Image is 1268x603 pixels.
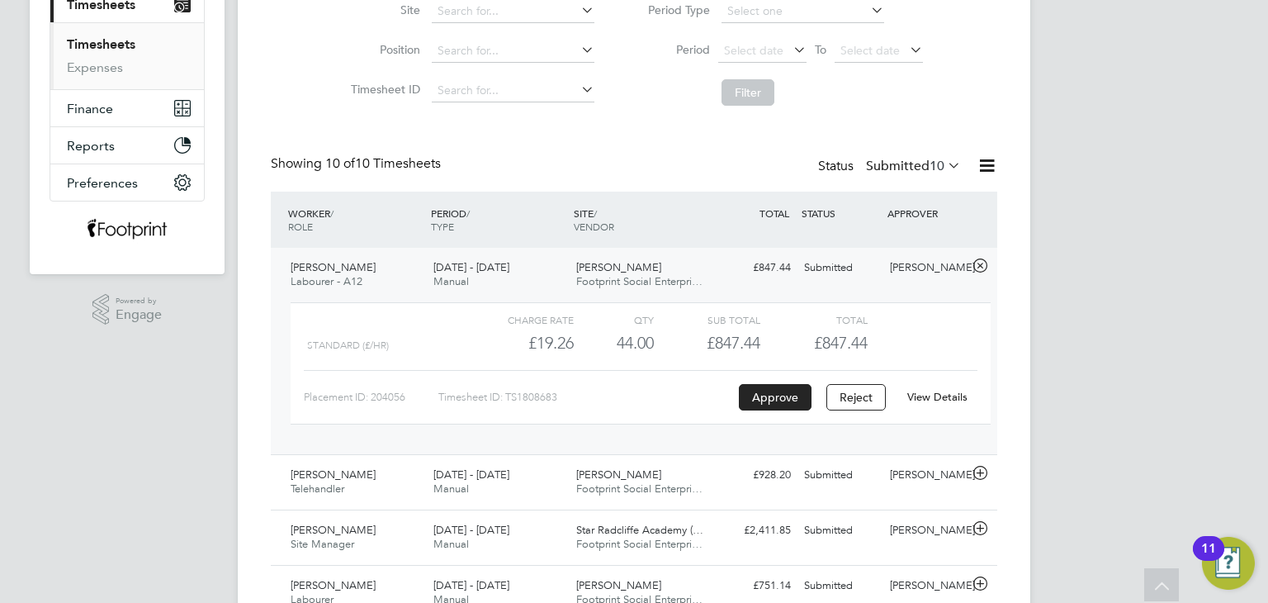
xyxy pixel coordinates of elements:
span: 10 of [325,155,355,172]
div: Timesheets [50,22,204,89]
span: [DATE] - [DATE] [433,523,509,537]
label: Timesheet ID [346,82,420,97]
div: PERIOD [427,198,570,241]
span: ROLE [288,220,313,233]
span: Standard (£/HR) [307,339,389,351]
span: TYPE [431,220,454,233]
label: Period [636,42,710,57]
div: £751.14 [712,572,797,600]
img: wearefootprint-logo-retina.png [87,218,168,245]
span: [DATE] - [DATE] [433,468,509,482]
a: Powered byEngage [92,294,163,325]
div: Submitted [797,517,883,544]
span: [PERSON_NAME] [576,468,661,482]
span: Footprint Social Enterpri… [576,274,703,288]
div: £2,411.85 [712,517,797,544]
label: Submitted [866,158,961,174]
span: To [810,39,831,60]
span: VENDOR [574,220,614,233]
div: Charge rate [467,310,574,330]
button: Preferences [50,164,204,201]
div: Sub Total [654,310,760,330]
span: / [594,207,597,220]
div: £19.26 [467,330,574,357]
label: Position [346,42,420,57]
span: Footprint Social Enterpri… [576,537,703,551]
div: [PERSON_NAME] [883,572,969,600]
div: [PERSON_NAME] [883,517,969,544]
div: WORKER [284,198,427,241]
div: QTY [574,310,654,330]
span: [PERSON_NAME] [576,260,661,274]
span: [PERSON_NAME] [291,523,376,537]
a: Timesheets [67,36,135,52]
span: 10 [930,158,944,174]
span: Preferences [67,175,138,191]
div: Total [760,310,867,330]
span: Manual [433,537,469,551]
div: Placement ID: 204056 [304,384,438,411]
div: STATUS [797,198,883,228]
div: 11 [1201,548,1216,570]
span: £847.44 [814,333,868,353]
span: Select date [840,43,900,58]
span: [PERSON_NAME] [576,578,661,592]
span: Star Radcliffe Academy (… [576,523,703,537]
div: APPROVER [883,198,969,228]
div: Submitted [797,254,883,282]
span: Labourer - A12 [291,274,362,288]
div: SITE [570,198,712,241]
div: Showing [271,155,444,173]
span: Telehandler [291,482,344,496]
span: Powered by [116,294,162,308]
span: Select date [724,43,783,58]
span: Finance [67,101,113,116]
span: / [466,207,470,220]
div: Submitted [797,572,883,600]
button: Finance [50,90,204,126]
span: [PERSON_NAME] [291,468,376,482]
div: £928.20 [712,462,797,489]
div: [PERSON_NAME] [883,254,969,282]
input: Search for... [432,40,594,63]
span: Site Manager [291,537,354,551]
button: Approve [739,384,811,411]
span: Manual [433,274,469,288]
span: TOTAL [759,207,789,220]
button: Reject [826,384,886,411]
div: Submitted [797,462,883,489]
input: Search for... [432,79,594,102]
span: Manual [433,482,469,496]
div: [PERSON_NAME] [883,462,969,489]
span: 10 Timesheets [325,155,441,172]
span: Footprint Social Enterpri… [576,482,703,496]
div: 44.00 [574,330,654,357]
a: View Details [907,390,968,404]
span: [DATE] - [DATE] [433,578,509,592]
button: Reports [50,127,204,164]
span: / [330,207,334,220]
a: Go to home page [50,218,205,245]
span: Reports [67,138,115,154]
div: £847.44 [654,330,760,357]
button: Filter [722,79,774,106]
span: [PERSON_NAME] [291,260,376,274]
span: Engage [116,308,162,322]
span: [PERSON_NAME] [291,578,376,592]
label: Site [346,2,420,17]
span: [DATE] - [DATE] [433,260,509,274]
button: Open Resource Center, 11 new notifications [1202,537,1255,590]
a: Expenses [67,59,123,75]
label: Period Type [636,2,710,17]
div: Status [818,155,964,178]
div: £847.44 [712,254,797,282]
div: Timesheet ID: TS1808683 [438,384,735,411]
